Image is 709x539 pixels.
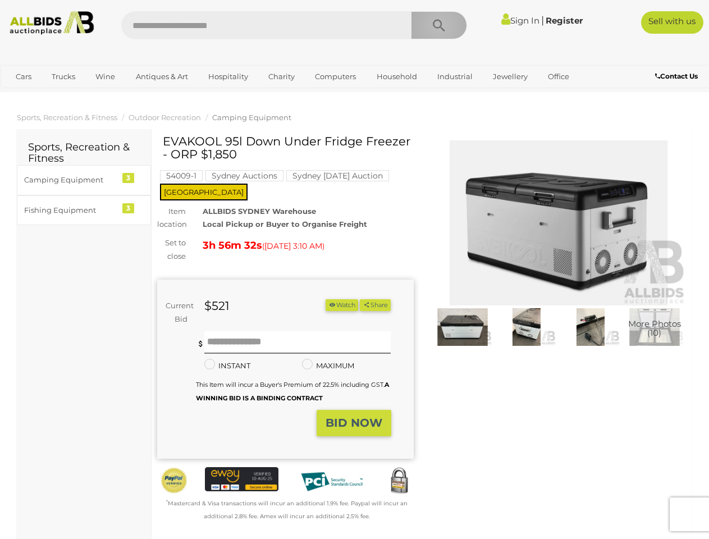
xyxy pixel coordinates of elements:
a: Camping Equipment 3 [17,165,151,195]
div: 3 [122,173,134,183]
mark: Sydney [DATE] Auction [286,170,389,181]
span: ( ) [262,241,324,250]
a: Hospitality [201,67,255,86]
button: Share [360,299,391,311]
a: Register [546,15,583,26]
a: Sell with us [641,11,703,34]
a: Industrial [430,67,480,86]
strong: BID NOW [326,416,382,430]
strong: $521 [204,299,230,313]
button: BID NOW [317,410,391,436]
a: Household [369,67,424,86]
a: Camping Equipment [212,113,291,122]
b: Contact Us [655,72,698,80]
strong: ALLBIDS SYDNEY Warehouse [203,207,316,216]
span: | [541,14,544,26]
button: Search [411,11,467,39]
a: Outdoor Recreation [129,113,201,122]
a: Fishing Equipment 3 [17,195,151,225]
a: Sports [8,86,46,104]
img: EVAKOOL 95l Down Under Fridge Freezer - ORP $1,850 [625,308,684,346]
div: 3 [122,203,134,213]
img: EVAKOOL 95l Down Under Fridge Freezer - ORP $1,850 [431,140,687,305]
div: Item location [149,205,194,231]
a: Wine [88,67,122,86]
img: EVAKOOL 95l Down Under Fridge Freezer - ORP $1,850 [433,308,492,346]
strong: 3h 56m 32s [203,239,262,252]
h2: Sports, Recreation & Fitness [28,142,140,165]
a: Sign In [501,15,539,26]
a: Trucks [44,67,83,86]
a: Contact Us [655,70,701,83]
label: MAXIMUM [302,359,354,372]
a: More Photos(10) [625,308,684,346]
mark: Sydney Auctions [205,170,283,181]
div: Current Bid [157,299,196,326]
b: A WINNING BID IS A BINDING CONTRACT [196,381,389,401]
button: Watch [326,299,358,311]
img: Official PayPal Seal [160,467,188,495]
img: Allbids.com.au [5,11,99,35]
mark: 54009-1 [160,170,203,181]
span: [GEOGRAPHIC_DATA] [160,184,248,200]
a: Cars [8,67,39,86]
img: EVAKOOL 95l Down Under Fridge Freezer - ORP $1,850 [497,308,556,346]
div: Fishing Equipment [24,204,117,217]
small: Mastercard & Visa transactions will incur an additional 1.9% fee. Paypal will incur an additional... [166,500,408,520]
a: Sydney Auctions [205,171,283,180]
a: Computers [308,67,363,86]
img: EVAKOOL 95l Down Under Fridge Freezer - ORP $1,850 [561,308,620,346]
label: INSTANT [204,359,250,372]
a: Charity [261,67,302,86]
a: [GEOGRAPHIC_DATA] [52,86,146,104]
img: Secured by Rapid SSL [385,467,413,495]
strong: Local Pickup or Buyer to Organise Freight [203,220,367,229]
div: Set to close [149,236,194,263]
div: Camping Equipment [24,173,117,186]
small: This Item will incur a Buyer's Premium of 22.5% including GST. [196,381,389,401]
span: [DATE] 3:10 AM [264,241,322,251]
a: Office [541,67,577,86]
li: Watch this item [326,299,358,311]
a: Antiques & Art [129,67,195,86]
img: eWAY Payment Gateway [205,467,278,491]
a: 54009-1 [160,171,203,180]
a: Jewellery [486,67,535,86]
img: PCI DSS compliant [295,467,368,496]
span: More Photos (10) [628,319,681,337]
a: Sydney [DATE] Auction [286,171,389,180]
h1: EVAKOOL 95l Down Under Fridge Freezer - ORP $1,850 [163,135,411,161]
a: Sports, Recreation & Fitness [17,113,117,122]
